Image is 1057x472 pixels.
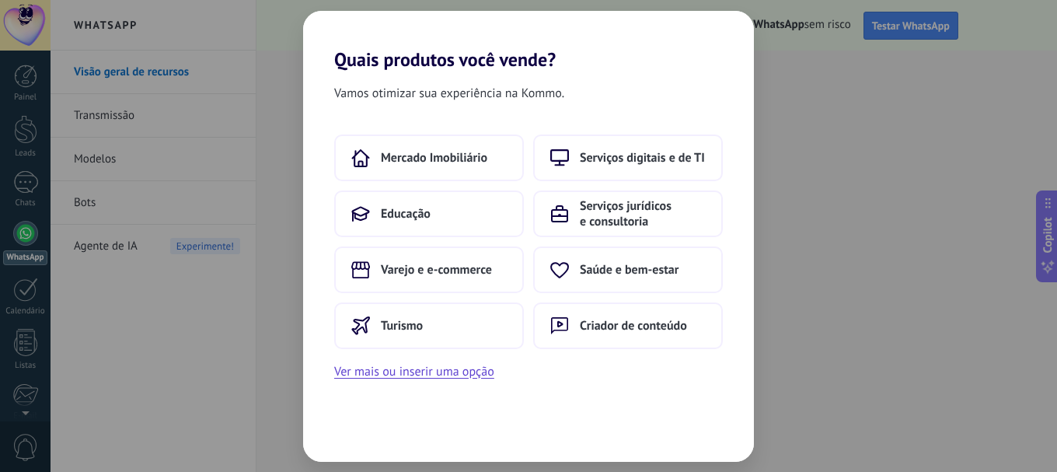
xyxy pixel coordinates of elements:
[381,150,487,166] span: Mercado Imobiliário
[580,318,687,334] span: Criador de conteúdo
[303,11,754,71] h2: Quais produtos você vende?
[533,135,723,181] button: Serviços digitais e de TI
[334,246,524,293] button: Varejo e e-commerce
[580,198,706,229] span: Serviços jurídicos e consultoria
[533,191,723,237] button: Serviços jurídicos e consultoria
[334,83,564,103] span: Vamos otimizar sua experiência na Kommo.
[334,362,494,382] button: Ver mais ou inserir uma opção
[381,206,431,222] span: Educação
[533,246,723,293] button: Saúde e bem-estar
[580,262,679,278] span: Saúde e bem-estar
[533,302,723,349] button: Criador de conteúdo
[381,262,492,278] span: Varejo e e-commerce
[334,302,524,349] button: Turismo
[580,150,705,166] span: Serviços digitais e de TI
[381,318,423,334] span: Turismo
[334,135,524,181] button: Mercado Imobiliário
[334,191,524,237] button: Educação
